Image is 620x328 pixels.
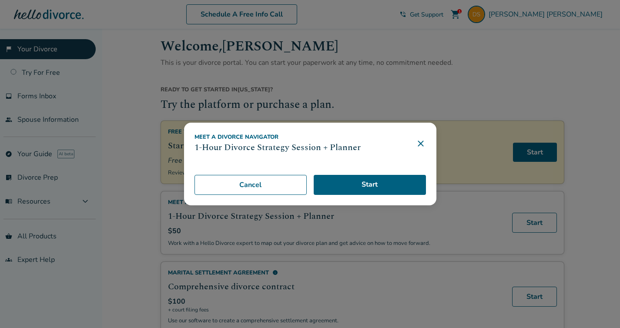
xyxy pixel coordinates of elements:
[194,175,307,195] button: Cancel
[576,286,620,328] iframe: Chat Widget
[194,141,361,154] h3: 1-Hour Divorce Strategy Session + Planner
[314,175,426,195] a: Start
[194,133,361,141] div: Meet a divorce navigator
